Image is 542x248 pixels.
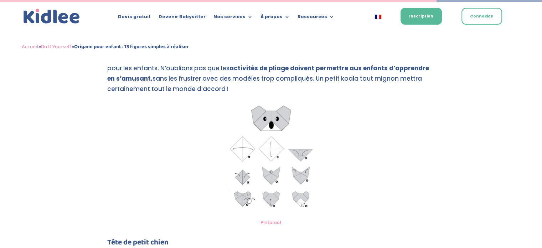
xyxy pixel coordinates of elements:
[74,42,189,51] strong: Origami pour enfant : 13 figures simples à réaliser
[22,42,38,51] a: Accueil
[107,53,435,100] p: Ce tutoriel d’ est très simple à réaliser et constitue une excellente activité de départ pour les...
[22,7,82,26] img: logo_kidlee_bleu
[107,64,429,83] strong: activités de pliage doivent permettre aux enfants d’apprendre en s’amusant,
[22,42,189,51] span: » »
[213,14,252,22] a: Nos services
[158,14,205,22] a: Devenir Babysitter
[260,14,289,22] a: À propos
[118,14,150,22] a: Devis gratuit
[461,8,502,25] a: Connexion
[221,100,321,215] img: Origami pour enfant : un Koala
[401,8,442,25] a: Inscription
[297,14,334,22] a: Ressources
[22,7,82,26] a: Kidlee Logo
[260,219,282,226] a: Pinterest
[41,42,72,51] a: Do It Yourself
[375,15,381,19] img: Français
